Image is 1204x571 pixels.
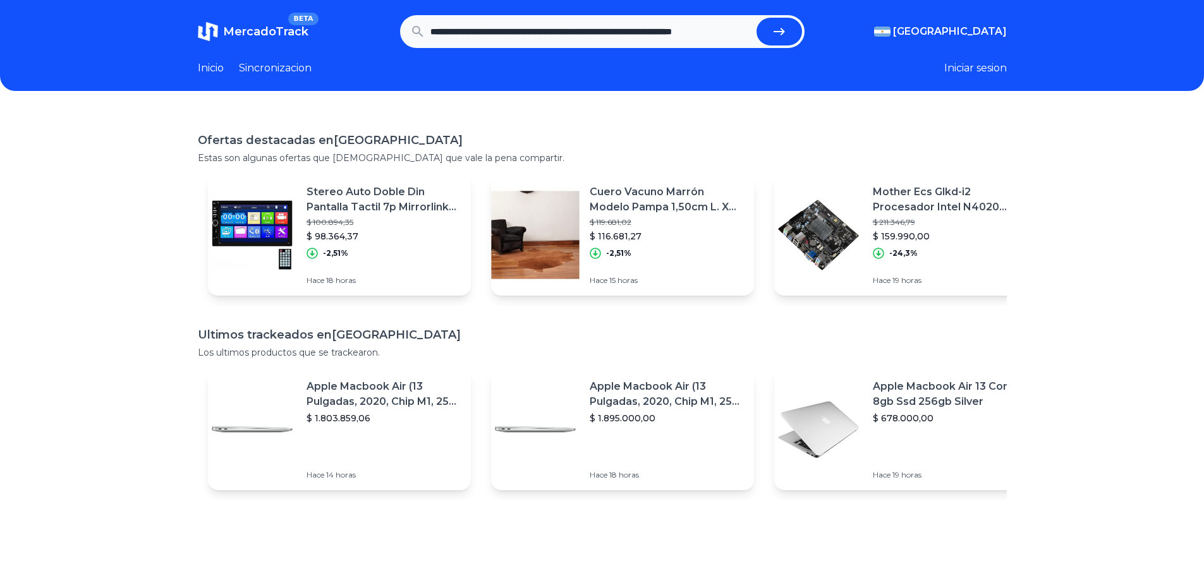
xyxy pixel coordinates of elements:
[873,217,1027,227] p: $ 211.346,79
[774,385,863,474] img: Featured image
[873,230,1027,243] p: $ 159.990,00
[198,152,1007,164] p: Estas son algunas ofertas que [DEMOGRAPHIC_DATA] que vale la pena compartir.
[590,412,744,424] p: $ 1.895.000,00
[774,369,1037,490] a: Featured imageApple Macbook Air 13 Core I5 8gb Ssd 256gb Silver$ 678.000,00Hace 19 horas
[239,61,312,76] a: Sincronizacion
[590,217,744,227] p: $ 119.681,02
[307,217,461,227] p: $ 100.894,35
[198,21,308,42] a: MercadoTrackBETA
[198,346,1007,359] p: Los ultimos productos que se trackearon.
[307,470,461,480] p: Hace 14 horas
[307,230,461,243] p: $ 98.364,37
[223,25,308,39] span: MercadoTrack
[590,230,744,243] p: $ 116.681,27
[590,275,744,285] p: Hace 15 horas
[774,191,863,279] img: Featured image
[198,61,224,76] a: Inicio
[307,412,461,424] p: $ 1.803.859,06
[491,369,754,490] a: Featured imageApple Macbook Air (13 Pulgadas, 2020, Chip M1, 256 Gb De Ssd, 8 Gb De Ram) - Plata$...
[606,248,631,258] p: -2,51%
[590,379,744,409] p: Apple Macbook Air (13 Pulgadas, 2020, Chip M1, 256 Gb De Ssd, 8 Gb De Ram) - Plata
[307,379,461,409] p: Apple Macbook Air (13 Pulgadas, 2020, Chip M1, 256 Gb De Ssd, 8 Gb De Ram) - Plata
[288,13,318,25] span: BETA
[208,191,296,279] img: Featured image
[208,385,296,474] img: Featured image
[198,21,218,42] img: MercadoTrack
[198,131,1007,149] h1: Ofertas destacadas en [GEOGRAPHIC_DATA]
[893,24,1007,39] span: [GEOGRAPHIC_DATA]
[873,379,1027,409] p: Apple Macbook Air 13 Core I5 8gb Ssd 256gb Silver
[774,174,1037,296] a: Featured imageMother Ecs Glkd-i2 Procesador Intel N4020 Integrado Vga Hdmi$ 211.346,79$ 159.990,0...
[198,326,1007,344] h1: Ultimos trackeados en [GEOGRAPHIC_DATA]
[491,191,580,279] img: Featured image
[307,184,461,215] p: Stereo Auto Doble Din Pantalla Tactil 7p Mirrorlink Mp5 Bt
[873,184,1027,215] p: Mother Ecs Glkd-i2 Procesador Intel N4020 Integrado Vga Hdmi
[491,385,580,474] img: Featured image
[323,248,348,258] p: -2,51%
[307,275,461,285] p: Hace 18 horas
[873,275,1027,285] p: Hace 19 horas
[874,27,891,37] img: Argentina
[590,184,744,215] p: Cuero Vacuno Marrón Modelo Pampa 1,50cm L. X 1,38cm A. Full
[889,248,918,258] p: -24,3%
[874,24,1007,39] button: [GEOGRAPHIC_DATA]
[208,174,471,296] a: Featured imageStereo Auto Doble Din Pantalla Tactil 7p Mirrorlink Mp5 Bt$ 100.894,35$ 98.364,37-2...
[873,470,1027,480] p: Hace 19 horas
[208,369,471,490] a: Featured imageApple Macbook Air (13 Pulgadas, 2020, Chip M1, 256 Gb De Ssd, 8 Gb De Ram) - Plata$...
[491,174,754,296] a: Featured imageCuero Vacuno Marrón Modelo Pampa 1,50cm L. X 1,38cm A. Full$ 119.681,02$ 116.681,27...
[873,412,1027,424] p: $ 678.000,00
[590,470,744,480] p: Hace 18 horas
[944,61,1007,76] button: Iniciar sesion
